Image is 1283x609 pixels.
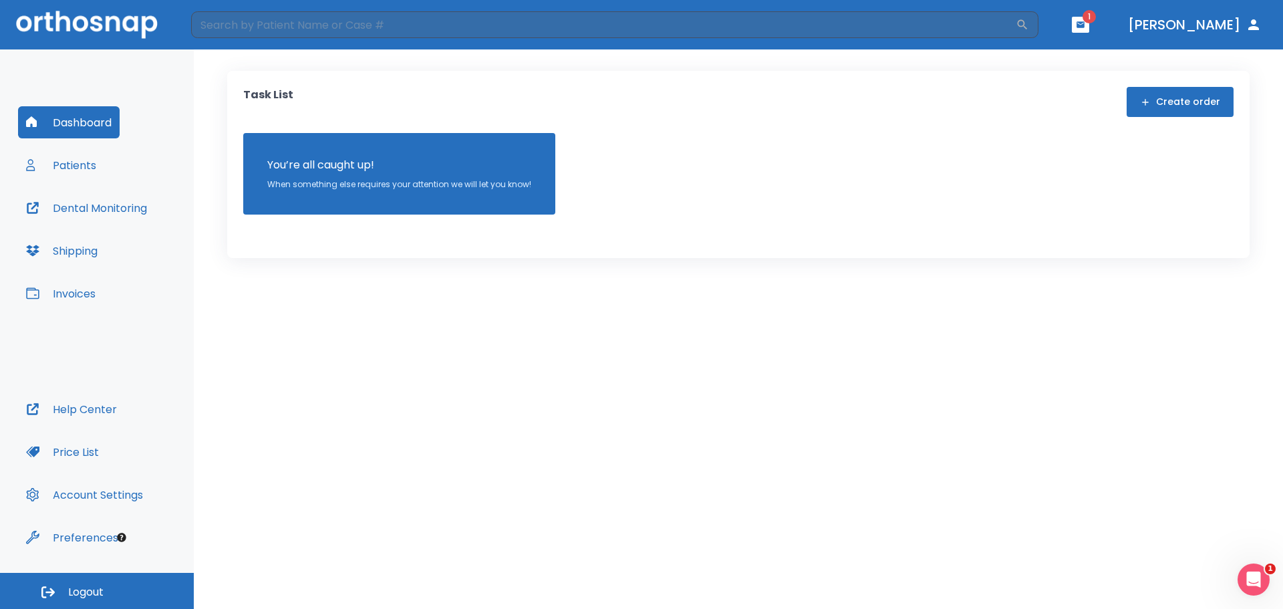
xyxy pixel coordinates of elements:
[243,87,293,117] p: Task List
[18,277,104,310] button: Invoices
[18,436,107,468] button: Price List
[18,106,120,138] button: Dashboard
[18,479,151,511] button: Account Settings
[16,11,158,38] img: Orthosnap
[18,393,125,425] button: Help Center
[18,192,155,224] button: Dental Monitoring
[1265,564,1276,574] span: 1
[1127,87,1234,117] button: Create order
[116,531,128,543] div: Tooltip anchor
[267,178,531,191] p: When something else requires your attention we will let you know!
[191,11,1016,38] input: Search by Patient Name or Case #
[1083,10,1096,23] span: 1
[1238,564,1270,596] iframe: Intercom live chat
[1123,13,1267,37] button: [PERSON_NAME]
[18,149,104,181] button: Patients
[18,521,126,554] button: Preferences
[267,157,531,173] p: You’re all caught up!
[68,585,104,600] span: Logout
[18,235,106,267] button: Shipping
